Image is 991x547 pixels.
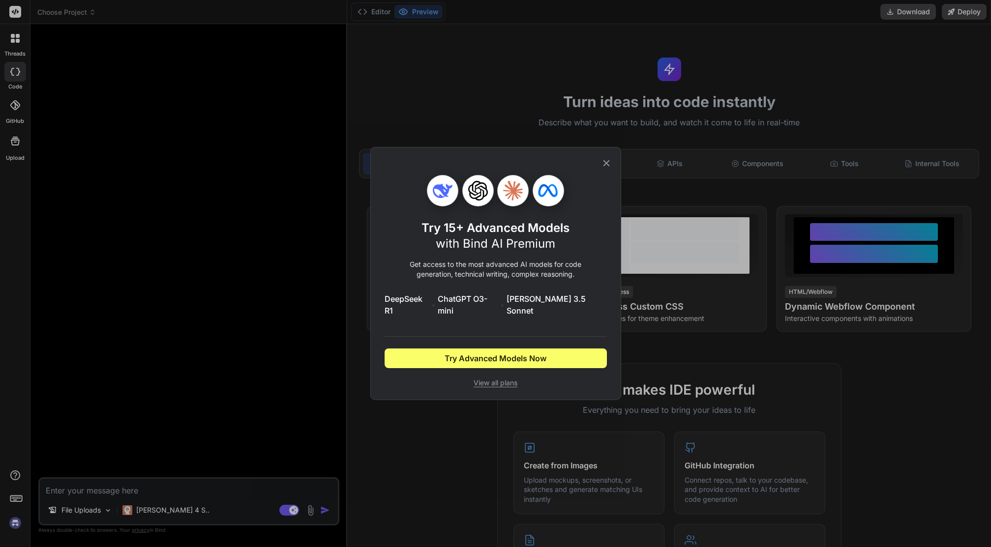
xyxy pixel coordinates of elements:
span: DeepSeek R1 [385,293,429,317]
span: ChatGPT O3-mini [438,293,499,317]
span: with Bind AI Premium [436,236,555,251]
span: [PERSON_NAME] 3.5 Sonnet [507,293,606,317]
p: Get access to the most advanced AI models for code generation, technical writing, complex reasoning. [385,259,607,279]
span: Try Advanced Models Now [445,352,546,364]
h1: Try 15+ Advanced Models [421,220,570,252]
img: Deepseek [433,181,452,201]
span: • [431,299,436,311]
span: View all plans [385,378,607,388]
span: • [500,299,505,311]
button: Try Advanced Models Now [385,348,607,368]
